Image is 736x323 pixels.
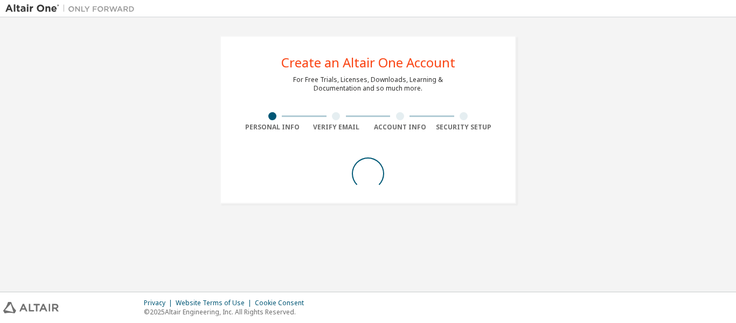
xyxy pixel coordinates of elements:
div: Cookie Consent [255,299,310,307]
div: Account Info [368,123,432,132]
div: Personal Info [240,123,304,132]
div: Privacy [144,299,176,307]
div: Website Terms of Use [176,299,255,307]
div: For Free Trials, Licenses, Downloads, Learning & Documentation and so much more. [293,75,443,93]
p: © 2025 Altair Engineering, Inc. All Rights Reserved. [144,307,310,317]
div: Create an Altair One Account [281,56,455,69]
div: Verify Email [304,123,369,132]
img: Altair One [5,3,140,14]
div: Security Setup [432,123,496,132]
img: altair_logo.svg [3,302,59,313]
